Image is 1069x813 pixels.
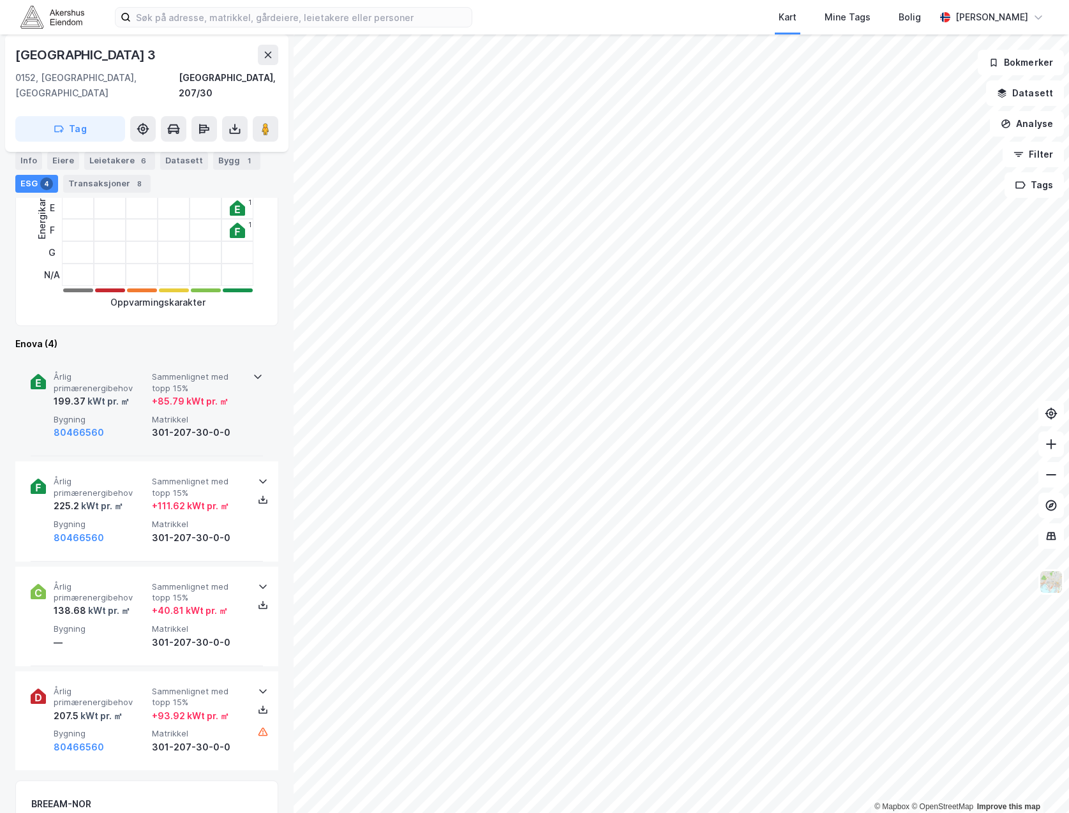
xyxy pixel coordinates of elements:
div: G [44,241,60,264]
div: 1 [248,198,251,206]
div: Enova (4) [15,336,278,352]
div: F [44,219,60,241]
div: 301-207-30-0-0 [152,740,245,755]
a: OpenStreetMap [911,802,973,811]
div: 4 [40,177,53,190]
a: Improve this map [977,802,1040,811]
div: [PERSON_NAME] [955,10,1028,25]
div: + 93.92 kWt pr. ㎡ [152,708,229,724]
div: kWt pr. ㎡ [86,394,130,409]
div: 8 [133,177,146,190]
span: Bygning [54,623,147,634]
div: Eiere [47,152,79,170]
button: Filter [1003,142,1064,167]
img: Z [1039,570,1063,594]
a: Mapbox [874,802,909,811]
span: Sammenlignet med topp 15% [152,686,245,708]
span: Årlig primærenergibehov [54,476,147,498]
div: 301-207-30-0-0 [152,425,245,440]
button: Analyse [990,111,1064,137]
div: Datasett [160,152,208,170]
div: Oppvarmingskarakter [110,295,206,310]
div: 301-207-30-0-0 [152,530,245,546]
button: Datasett [986,80,1064,106]
div: 301-207-30-0-0 [152,635,245,650]
button: 80466560 [54,530,104,546]
span: Årlig primærenergibehov [54,371,147,394]
div: Info [15,152,42,170]
div: + 111.62 kWt pr. ㎡ [152,498,229,514]
input: Søk på adresse, matrikkel, gårdeiere, leietakere eller personer [131,8,472,27]
div: + 85.79 kWt pr. ㎡ [152,394,228,409]
span: Matrikkel [152,623,245,634]
div: [GEOGRAPHIC_DATA], 207/30 [179,70,278,101]
div: ESG [15,175,58,193]
div: 138.68 [54,603,130,618]
div: kWt pr. ㎡ [86,603,130,618]
span: Matrikkel [152,414,245,425]
span: Årlig primærenergibehov [54,686,147,708]
iframe: Chat Widget [1005,752,1069,813]
span: Sammenlignet med topp 15% [152,476,245,498]
div: 199.37 [54,394,130,409]
span: Sammenlignet med topp 15% [152,581,245,604]
span: Sammenlignet med topp 15% [152,371,245,394]
div: Kontrollprogram for chat [1005,752,1069,813]
div: 207.5 [54,708,123,724]
button: Tag [15,116,125,142]
div: 1 [248,221,251,228]
div: E [44,197,60,219]
div: Transaksjoner [63,175,151,193]
button: Bokmerker [978,50,1064,75]
span: Årlig primærenergibehov [54,581,147,604]
div: BREEAM-NOR [31,796,91,812]
span: Matrikkel [152,728,245,739]
div: Mine Tags [825,10,871,25]
button: Tags [1005,172,1064,198]
div: Energikarakter [34,175,50,239]
div: 6 [137,154,150,167]
div: [GEOGRAPHIC_DATA] 3 [15,45,158,65]
button: 80466560 [54,425,104,440]
span: Matrikkel [152,519,245,530]
div: kWt pr. ㎡ [79,498,123,514]
div: Leietakere [84,152,155,170]
div: — [54,635,147,650]
img: akershus-eiendom-logo.9091f326c980b4bce74ccdd9f866810c.svg [20,6,84,28]
div: + 40.81 kWt pr. ㎡ [152,603,228,618]
span: Bygning [54,414,147,425]
div: Bygg [213,152,260,170]
div: Kart [779,10,796,25]
span: Bygning [54,519,147,530]
div: kWt pr. ㎡ [78,708,123,724]
div: 0152, [GEOGRAPHIC_DATA], [GEOGRAPHIC_DATA] [15,70,179,101]
span: Bygning [54,728,147,739]
div: 225.2 [54,498,123,514]
div: 1 [243,154,255,167]
div: N/A [44,264,60,286]
div: Bolig [899,10,921,25]
button: 80466560 [54,740,104,755]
